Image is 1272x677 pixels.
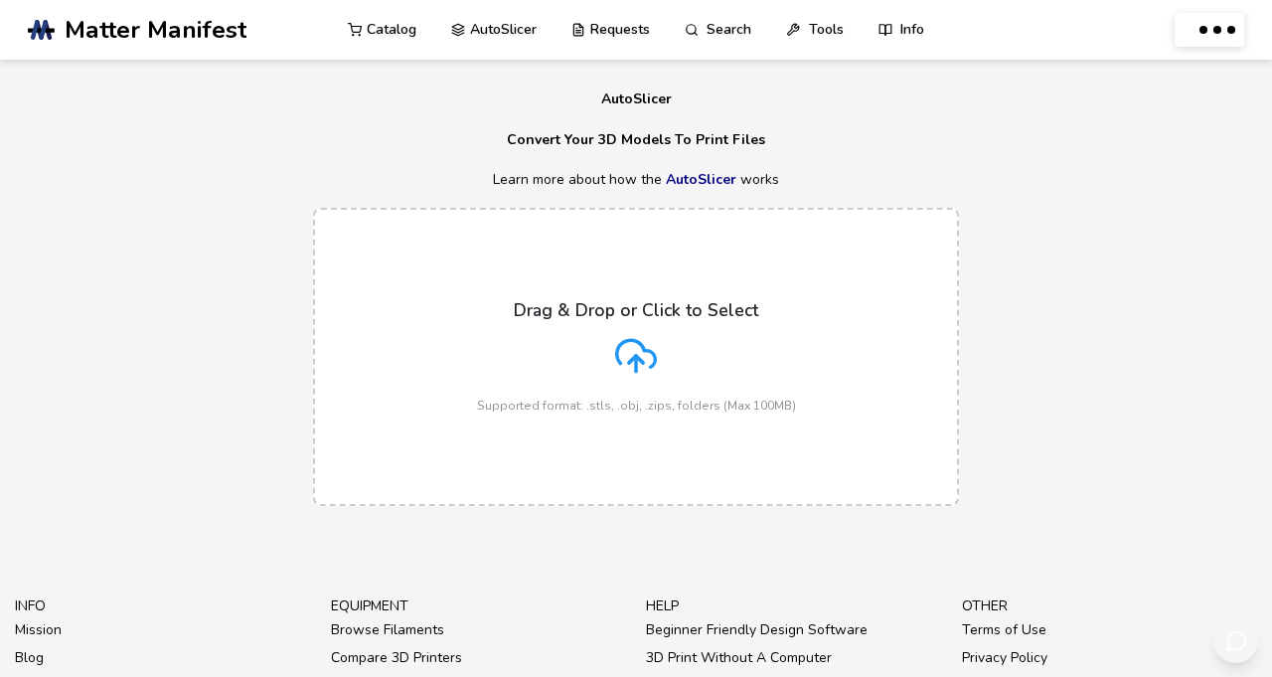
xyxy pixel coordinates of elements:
[666,170,736,189] a: AutoSlicer
[962,616,1046,644] a: Terms of Use
[477,399,796,413] p: Supported format: .stls, .obj, .zips, folders (Max 100MB)
[15,616,62,644] a: Mission
[646,595,942,616] p: help
[331,595,627,616] p: equipment
[65,16,246,44] span: Matter Manifest
[962,595,1258,616] p: other
[1213,618,1258,663] button: Send feedback via email
[15,595,311,616] p: info
[331,616,444,644] a: Browse Filaments
[514,300,758,320] p: Drag & Drop or Click to Select
[15,644,44,672] a: Blog
[646,616,868,644] a: Beginner Friendly Design Software
[962,644,1047,672] a: Privacy Policy
[646,644,832,672] a: 3D Print Without A Computer
[331,644,462,672] a: Compare 3D Printers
